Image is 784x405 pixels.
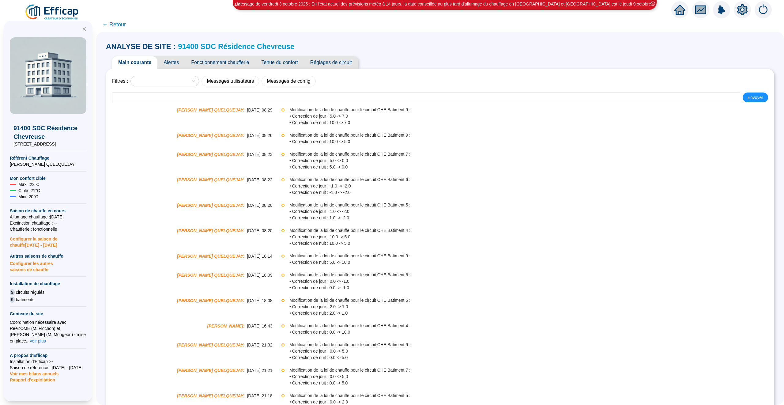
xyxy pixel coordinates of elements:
[289,367,774,373] span: Modification de la loi de chauffe pour le circuit CHE Batiment 7 :
[737,4,748,15] span: setting
[10,220,86,226] span: Exctinction chauffage : --
[247,228,272,234] span: [DATE] 08:20
[177,342,245,348] span: [PERSON_NAME] QUELQUEJAY :
[185,56,255,69] span: Fonctionnement chaufferie
[289,329,774,335] span: • Correction de nuit : 0.0 -> 10.0
[177,367,245,374] span: [PERSON_NAME] QUELQUEJAY :
[177,272,245,278] span: [PERSON_NAME] QUELQUEJAY :
[289,323,774,329] span: Modification de la loi de chauffe pour le circuit CHE Batiment 4 :
[289,138,774,145] span: • Correction de nuit : 10.0 -> 5.0
[289,189,774,196] span: • Correction de nuit : -1.0 -> -2.0
[289,215,774,221] span: • Correction de nuit : 1.0 -> -2.0
[289,132,774,138] span: Modification de la loi de chauffe pour le circuit CHE Batiment 9 :
[674,4,685,15] span: home
[289,342,774,348] span: Modification de la loi de chauffe pour le circuit CHE Batiment 9 :
[177,228,245,234] span: [PERSON_NAME] QUELQUEJAY :
[237,1,652,7] div: Message de vendredi 3 octobre 2025 : En l'état actuel des prévisions météo à 14 jours, la date co...
[289,297,774,304] span: Modification de la loi de chauffe pour le circuit CHE Batiment 5 :
[177,202,245,209] span: [PERSON_NAME] QUELQUEJAY :
[10,253,86,259] span: Autres saisons de chauffe
[289,202,774,208] span: Modification de la loi de chauffe pour le circuit CHE Batiment 5 :
[247,253,272,259] span: [DATE] 18:14
[10,352,86,358] span: A propos d'Efficap
[18,194,38,200] span: Mini : 20 °C
[289,304,774,310] span: • Correction de jour : 2.0 -> 1.0
[247,151,272,158] span: [DATE] 08:23
[695,4,706,15] span: fund
[10,226,86,232] span: Chaufferie : fonctionnelle
[247,297,272,304] span: [DATE] 18:08
[207,323,244,329] span: [PERSON_NAME] :
[10,319,86,344] div: Coordination nécessaire avec ReeZOME (M. Flochon) et [PERSON_NAME] (M. Morigeon) - mise en place...
[289,107,774,113] span: Modification de la loi de chauffe pour le circuit CHE Batiment 9 :
[289,310,774,316] span: • Correction de nuit : 2.0 -> 1.0
[18,181,40,187] span: Maxi : 22 °C
[178,42,294,51] a: 91400 SDC Résidence Chevreuse
[743,93,768,102] button: Envoyer
[289,253,774,259] span: Modification de la loi de chauffe pour le circuit CHE Batiment 9 :
[651,2,655,6] span: close-circle
[289,259,774,266] span: • Correction de nuit : 5.0 -> 10.0
[18,187,40,194] span: Cible : 21 °C
[289,380,774,386] span: • Correction de nuit : 0.0 -> 5.0
[177,253,245,259] span: [PERSON_NAME] QUELQUEJAY :
[202,76,259,86] button: Messages utilisateurs
[304,56,358,69] span: Réglages de circuit
[10,232,86,248] span: Configurer la saison de chauffe [DATE] - [DATE]
[289,119,774,126] span: • Correction de nuit : 10.0 -> 7.0
[289,151,774,157] span: Modification de la loi de chauffe pour le circuit CHE Batiment 7 :
[289,373,774,380] span: • Correction de jour : 0.0 -> 5.0
[289,157,774,164] span: • Correction de jour : 5.0 -> 0.0
[755,1,772,18] img: alerts
[289,272,774,278] span: Modification de la loi de chauffe pour le circuit CHE Batiment 6 :
[16,297,35,303] span: batiments
[177,132,245,139] span: [PERSON_NAME] QUELQUEJAY :
[82,27,86,31] span: double-left
[10,161,86,167] span: [PERSON_NAME] QUELQUEJAY
[13,141,83,147] span: [STREET_ADDRESS]
[247,367,272,374] span: [DATE] 21:21
[10,311,86,317] span: Contexte du site
[106,42,175,51] span: ANALYSE DE SITE :
[10,365,86,371] span: Saison de référence : [DATE] - [DATE]
[289,354,774,361] span: • Correction de nuit : 0.0 -> 5.0
[177,177,245,183] span: [PERSON_NAME] QUELQUEJAY :
[289,183,774,189] span: • Correction de jour : -1.0 -> -2.0
[10,175,86,181] span: Mon confort cible
[713,1,730,18] img: alerts
[112,56,157,69] span: Main courante
[10,214,86,220] span: Allumage chauffage : [DATE]
[247,342,272,348] span: [DATE] 21:32
[289,285,774,291] span: • Correction de nuit : 0.0 -> -1.0
[289,164,774,170] span: • Correction de nuit : 5.0 -> 0.0
[289,348,774,354] span: • Correction de jour : 0.0 -> 5.0
[30,338,46,344] button: voir plus
[102,20,126,29] span: ← Retour
[289,240,774,247] span: • Correction de nuit : 10.0 -> 5.0
[112,78,128,85] span: Filtres :
[10,358,86,365] span: Installation d'Efficap : --
[247,272,272,278] span: [DATE] 18:09
[247,177,272,183] span: [DATE] 08:22
[24,4,80,21] img: efficap energie logo
[748,94,763,101] span: Envoyer
[247,132,272,139] span: [DATE] 08:26
[262,76,315,86] button: Messages de config
[10,297,15,303] span: 9
[289,392,774,399] span: Modification de la loi de chauffe pour le circuit CHE Batiment 5 :
[177,393,245,399] span: [PERSON_NAME] QUELQUEJAY :
[10,289,15,295] span: 9
[10,281,86,287] span: Installation de chauffage
[247,202,272,209] span: [DATE] 08:20
[255,56,304,69] span: Tenue du confort
[10,259,86,273] span: Configurer les autres saisons de chauffe
[10,368,58,376] span: Voir mes bilans annuels
[177,151,245,158] span: [PERSON_NAME] QUELQUEJAY :
[289,278,774,285] span: • Correction de jour : 0.0 -> -1.0
[289,176,774,183] span: Modification de la loi de chauffe pour le circuit CHE Batiment 6 :
[10,208,86,214] span: Saison de chauffe en cours
[157,56,185,69] span: Alertes
[16,289,44,295] span: circuits régulés
[289,208,774,215] span: • Correction de jour : 1.0 -> -2.0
